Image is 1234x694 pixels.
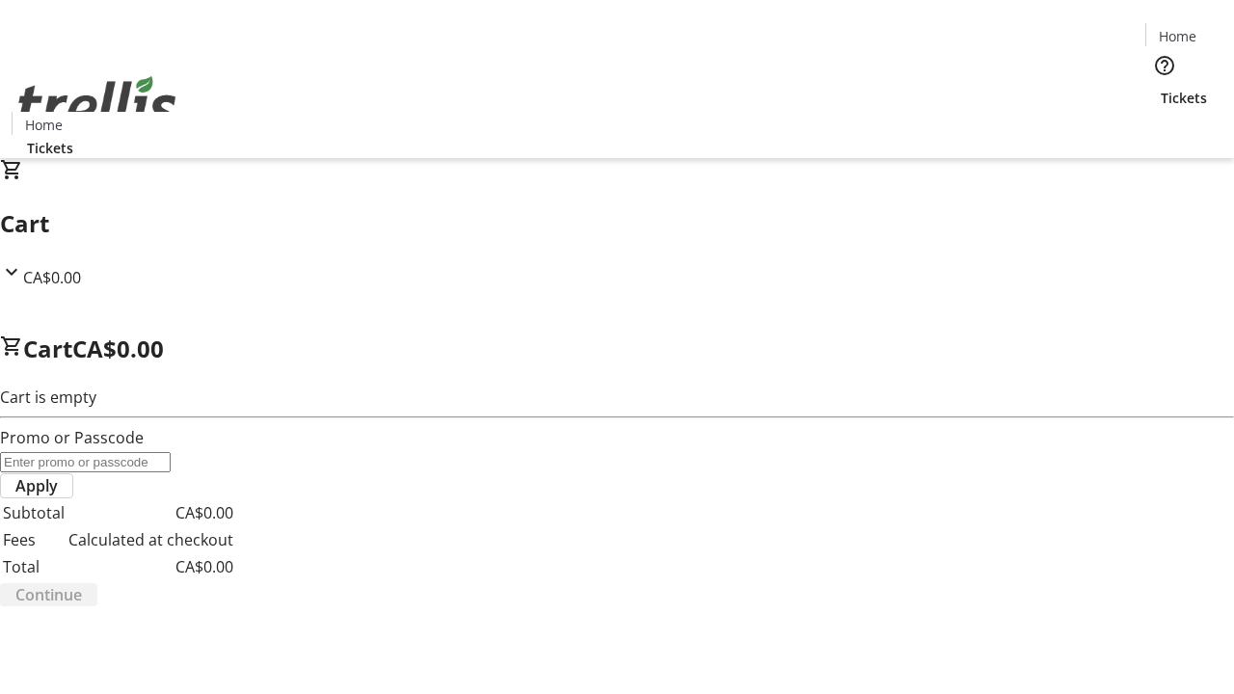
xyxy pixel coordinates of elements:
[13,115,74,135] a: Home
[67,554,234,579] td: CA$0.00
[15,474,58,497] span: Apply
[12,55,183,151] img: Orient E2E Organization 99wFK8BcfE's Logo
[67,500,234,525] td: CA$0.00
[1145,46,1184,85] button: Help
[1161,88,1207,108] span: Tickets
[25,115,63,135] span: Home
[1145,108,1184,147] button: Cart
[67,527,234,552] td: Calculated at checkout
[1146,26,1208,46] a: Home
[72,333,164,364] span: CA$0.00
[2,554,66,579] td: Total
[2,527,66,552] td: Fees
[1159,26,1196,46] span: Home
[2,500,66,525] td: Subtotal
[27,138,73,158] span: Tickets
[23,267,81,288] span: CA$0.00
[12,138,89,158] a: Tickets
[1145,88,1222,108] a: Tickets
